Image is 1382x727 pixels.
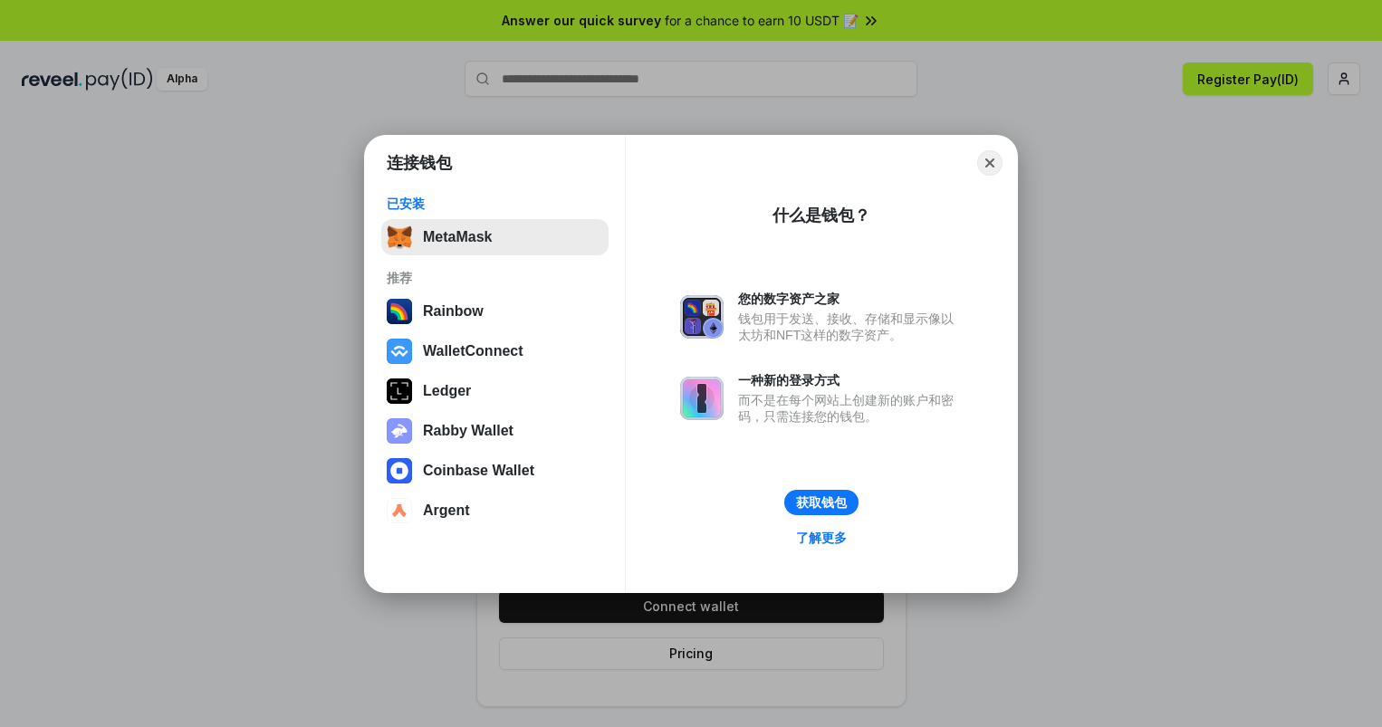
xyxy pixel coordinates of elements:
button: Ledger [381,373,609,409]
img: svg+xml,%3Csvg%20width%3D%2228%22%20height%3D%2228%22%20viewBox%3D%220%200%2028%2028%22%20fill%3D... [387,458,412,483]
div: 已安装 [387,196,603,212]
a: 了解更多 [785,526,858,550]
img: svg+xml,%3Csvg%20width%3D%2228%22%20height%3D%2228%22%20viewBox%3D%220%200%2028%2028%22%20fill%3D... [387,339,412,364]
div: 什么是钱包？ [773,205,870,226]
img: svg+xml,%3Csvg%20xmlns%3D%22http%3A%2F%2Fwww.w3.org%2F2000%2Fsvg%22%20fill%3D%22none%22%20viewBox... [680,377,724,420]
button: WalletConnect [381,333,609,369]
img: svg+xml,%3Csvg%20width%3D%22120%22%20height%3D%22120%22%20viewBox%3D%220%200%20120%20120%22%20fil... [387,299,412,324]
button: 获取钱包 [784,490,859,515]
div: 了解更多 [796,530,847,546]
button: Argent [381,493,609,529]
div: 而不是在每个网站上创建新的账户和密码，只需连接您的钱包。 [738,392,963,425]
button: Coinbase Wallet [381,453,609,489]
h1: 连接钱包 [387,152,452,174]
div: Rainbow [423,303,484,320]
div: WalletConnect [423,343,523,359]
div: Coinbase Wallet [423,463,534,479]
img: svg+xml,%3Csvg%20xmlns%3D%22http%3A%2F%2Fwww.w3.org%2F2000%2Fsvg%22%20fill%3D%22none%22%20viewBox... [387,418,412,444]
button: Rainbow [381,293,609,330]
img: svg+xml,%3Csvg%20fill%3D%22none%22%20height%3D%2233%22%20viewBox%3D%220%200%2035%2033%22%20width%... [387,225,412,250]
div: 一种新的登录方式 [738,372,963,388]
img: svg+xml,%3Csvg%20xmlns%3D%22http%3A%2F%2Fwww.w3.org%2F2000%2Fsvg%22%20fill%3D%22none%22%20viewBox... [680,295,724,339]
div: Argent [423,502,470,519]
img: svg+xml,%3Csvg%20xmlns%3D%22http%3A%2F%2Fwww.w3.org%2F2000%2Fsvg%22%20width%3D%2228%22%20height%3... [387,378,412,404]
button: MetaMask [381,219,609,255]
div: MetaMask [423,229,492,245]
button: Rabby Wallet [381,413,609,449]
div: 钱包用于发送、接收、存储和显示像以太坊和NFT这样的数字资产。 [738,311,963,343]
img: svg+xml,%3Csvg%20width%3D%2228%22%20height%3D%2228%22%20viewBox%3D%220%200%2028%2028%22%20fill%3D... [387,498,412,523]
button: Close [977,150,1003,176]
div: 您的数字资产之家 [738,291,963,307]
div: 获取钱包 [796,494,847,511]
div: 推荐 [387,270,603,286]
div: Rabby Wallet [423,423,513,439]
div: Ledger [423,383,471,399]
